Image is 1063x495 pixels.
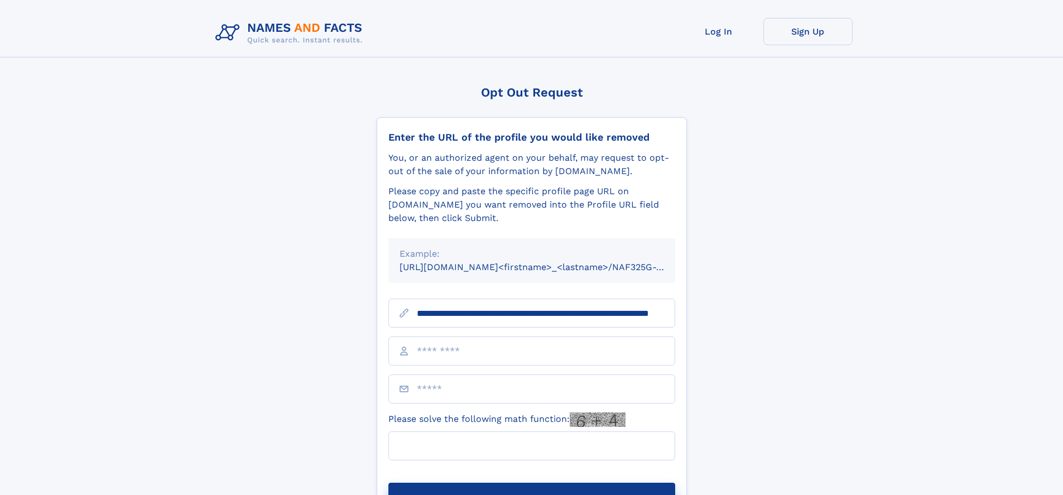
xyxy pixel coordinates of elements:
[400,262,696,272] small: [URL][DOMAIN_NAME]<firstname>_<lastname>/NAF325G-xxxxxxxx
[377,85,687,99] div: Opt Out Request
[388,151,675,178] div: You, or an authorized agent on your behalf, may request to opt-out of the sale of your informatio...
[763,18,853,45] a: Sign Up
[400,247,664,261] div: Example:
[674,18,763,45] a: Log In
[388,412,626,427] label: Please solve the following math function:
[388,131,675,143] div: Enter the URL of the profile you would like removed
[388,185,675,225] div: Please copy and paste the specific profile page URL on [DOMAIN_NAME] you want removed into the Pr...
[211,18,372,48] img: Logo Names and Facts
